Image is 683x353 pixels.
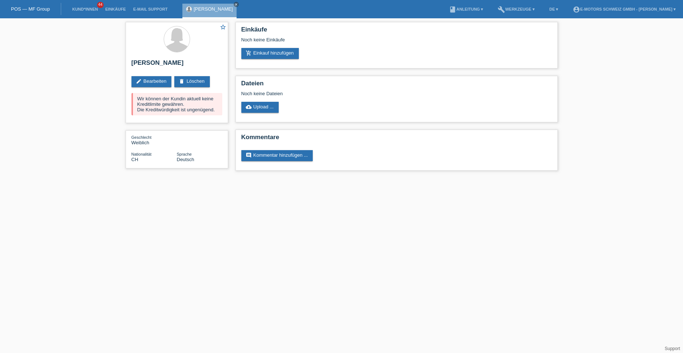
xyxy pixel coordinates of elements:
[241,102,279,113] a: cloud_uploadUpload ...
[194,6,233,12] a: [PERSON_NAME]
[241,26,552,37] h2: Einkäufe
[131,59,222,70] h2: [PERSON_NAME]
[573,6,580,13] i: account_circle
[177,157,194,162] span: Deutsch
[136,78,142,84] i: edit
[494,7,538,11] a: buildWerkzeuge ▾
[220,24,226,30] i: star_border
[101,7,129,11] a: Einkäufe
[234,2,239,7] a: close
[131,93,222,115] div: Wir können der Kundin aktuell keine Kreditlimite gewähren. Die Kreditwürdigkeit ist ungenügend.
[131,134,177,145] div: Weiblich
[241,48,299,59] a: add_shopping_cartEinkauf hinzufügen
[174,76,209,87] a: deleteLöschen
[131,152,152,156] span: Nationalität
[665,346,680,351] a: Support
[546,7,562,11] a: DE ▾
[241,91,465,96] div: Noch keine Dateien
[97,2,104,8] span: 44
[131,76,172,87] a: editBearbeiten
[131,157,138,162] span: Schweiz
[498,6,505,13] i: build
[449,6,456,13] i: book
[177,152,192,156] span: Sprache
[246,152,252,158] i: comment
[246,50,252,56] i: add_shopping_cart
[68,7,101,11] a: Kund*innen
[569,7,679,11] a: account_circleE-Motors Schweiz GmbH - [PERSON_NAME] ▾
[131,135,152,140] span: Geschlecht
[234,3,238,6] i: close
[445,7,487,11] a: bookAnleitung ▾
[179,78,185,84] i: delete
[220,24,226,31] a: star_border
[241,37,552,48] div: Noch keine Einkäufe
[11,6,50,12] a: POS — MF Group
[246,104,252,110] i: cloud_upload
[130,7,171,11] a: E-Mail Support
[241,134,552,145] h2: Kommentare
[241,80,552,91] h2: Dateien
[241,150,313,161] a: commentKommentar hinzufügen ...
